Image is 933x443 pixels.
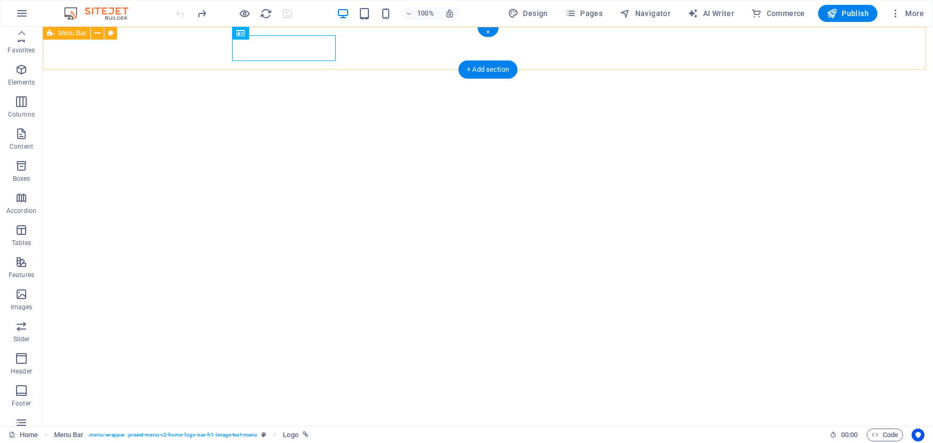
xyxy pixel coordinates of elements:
[196,7,208,20] i: Redo: Add element (Ctrl+Y, ⌘+Y)
[401,7,439,20] button: 100%
[13,335,30,343] p: Slider
[303,432,309,438] i: This element is linked
[872,429,898,441] span: Code
[9,429,38,441] a: Click to cancel selection. Double-click to open Pages
[195,7,208,20] button: redo
[12,239,31,247] p: Tables
[458,60,518,79] div: + Add section
[751,8,805,19] span: Commerce
[890,8,924,19] span: More
[12,399,31,408] p: Footer
[620,8,670,19] span: Navigator
[849,431,850,439] span: :
[58,30,86,36] span: Menu Bar
[61,7,142,20] img: Editor Logo
[10,142,33,151] p: Content
[259,7,272,20] button: reload
[841,429,858,441] span: 00 00
[261,432,266,438] i: This element is a customizable preset
[508,8,548,19] span: Design
[477,27,498,37] div: +
[43,27,933,426] iframe: To enrich screen reader interactions, please activate Accessibility in Grammarly extension settings
[886,5,928,22] button: More
[417,7,434,20] h6: 100%
[11,303,33,311] p: Images
[688,8,734,19] span: AI Writer
[504,5,552,22] button: Design
[88,429,257,441] span: . menu-wrapper .preset-menu-v2-home-logo-nav-h1-image-text-menu
[683,5,738,22] button: AI Writer
[8,78,35,87] p: Elements
[912,429,924,441] button: Usercentrics
[561,5,607,22] button: Pages
[9,271,34,279] p: Features
[827,8,869,19] span: Publish
[867,429,903,441] button: Code
[13,174,30,183] p: Boxes
[615,5,675,22] button: Navigator
[565,8,603,19] span: Pages
[6,207,36,215] p: Accordion
[504,5,552,22] div: Design (Ctrl+Alt+Y)
[747,5,809,22] button: Commerce
[54,429,309,441] nav: breadcrumb
[283,429,298,441] span: Click to select. Double-click to edit
[445,9,454,18] i: On resize automatically adjust zoom level to fit chosen device.
[830,429,858,441] h6: Session time
[54,429,84,441] span: Click to select. Double-click to edit
[818,5,877,22] button: Publish
[8,110,35,119] p: Columns
[7,46,35,55] p: Favorites
[11,367,32,376] p: Header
